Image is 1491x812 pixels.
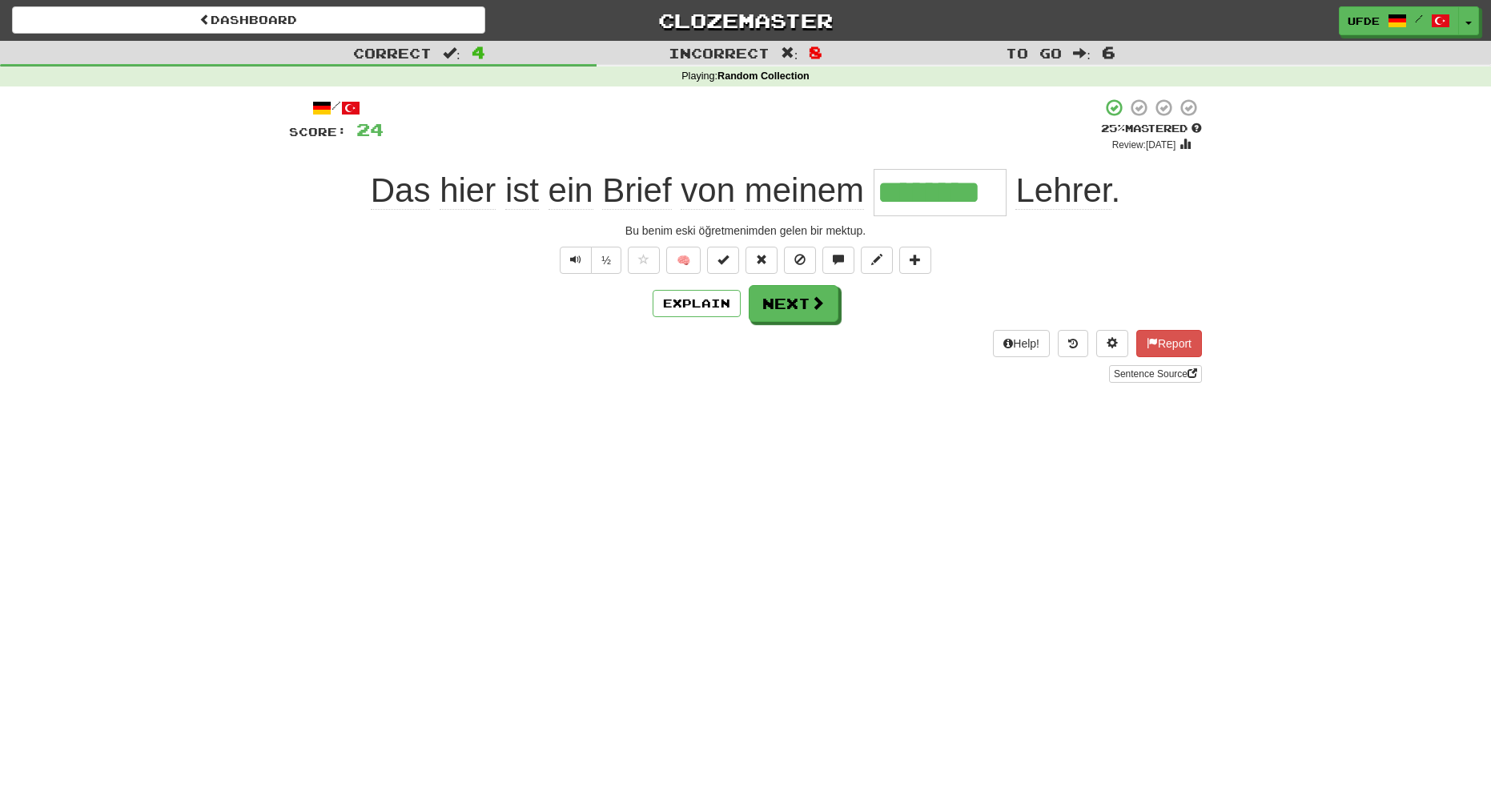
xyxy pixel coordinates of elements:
span: Lehrer [1015,171,1111,210]
span: 4 [472,42,485,62]
button: Play sentence audio (ctl+space) [560,247,592,274]
button: Discuss sentence (alt+u) [822,247,854,274]
a: Clozemaster [509,6,983,34]
button: ½ [591,247,621,274]
button: Add to collection (alt+a) [899,247,931,274]
span: . [1007,171,1120,210]
span: : [443,46,460,60]
span: : [1073,46,1091,60]
button: Favorite sentence (alt+f) [628,247,660,274]
div: Mastered [1101,122,1202,136]
span: Das [371,171,431,210]
button: Report [1136,330,1202,357]
span: von [681,171,735,210]
a: ufde / [1339,6,1459,35]
span: Brief [602,171,671,210]
span: 24 [356,119,384,139]
button: 🧠 [666,247,701,274]
button: Reset to 0% Mastered (alt+r) [745,247,778,274]
a: Sentence Source [1109,365,1202,383]
span: ufde [1348,14,1380,28]
span: ein [549,171,593,210]
div: Text-to-speech controls [557,247,621,274]
span: / [1415,13,1423,24]
button: Next [749,285,838,322]
strong: Random Collection [717,70,810,82]
span: To go [1006,45,1062,61]
div: Bu benim eski öğretmenimden gelen bir mektup. [289,223,1202,239]
span: meinem [745,171,864,210]
span: 8 [809,42,822,62]
button: Set this sentence to 100% Mastered (alt+m) [707,247,739,274]
a: Dashboard [12,6,485,34]
button: Explain [653,290,741,317]
span: hier [440,171,496,210]
button: Help! [993,330,1050,357]
span: ist [505,171,539,210]
button: Edit sentence (alt+d) [861,247,893,274]
span: 6 [1102,42,1115,62]
span: 25 % [1101,122,1125,135]
span: Correct [353,45,432,61]
span: Score: [289,125,347,139]
span: Incorrect [669,45,770,61]
div: / [289,98,384,118]
span: : [781,46,798,60]
button: Ignore sentence (alt+i) [784,247,816,274]
small: Review: [DATE] [1112,139,1176,151]
button: Round history (alt+y) [1058,330,1088,357]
